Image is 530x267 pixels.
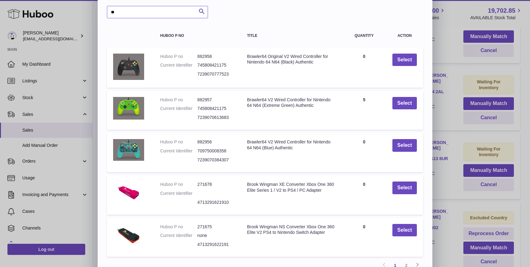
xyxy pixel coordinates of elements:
[392,224,417,237] button: Select
[197,242,235,247] dd: 4713291622191
[386,28,423,44] th: Action
[160,224,197,230] dt: Huboo P no
[160,182,197,187] dt: Huboo P no
[241,28,342,44] th: Title
[247,182,336,193] div: Brook Wingman XE Converter Xbox One 360 Elite Series 1 / V2 to PS4 / PC Adapter
[113,224,144,247] img: Brook Wingman NS Converter Xbox One 360 Elite V2 PS4 to Nintendo Switch Adapter
[160,190,197,196] dt: Current Identifier
[197,115,235,120] dd: 7239070613683
[197,233,235,239] dd: none
[160,139,197,145] dt: Huboo P no
[197,106,235,112] dd: 745808421175
[342,28,386,44] th: Quantity
[342,47,386,88] td: 0
[160,97,197,103] dt: Huboo P no
[197,224,235,230] dd: 271675
[247,224,336,236] div: Brook Wingman NS Converter Xbox One 360 Elite V2 PS4 to Nintendo Switch Adapter
[197,54,235,59] dd: 882958
[342,175,386,215] td: 0
[160,62,197,68] dt: Current Identifier
[197,182,235,187] dd: 271678
[113,139,144,161] img: Brawler64 V2 Wired Controller for Nintendo 64 N64 (Blue) Authentic
[160,233,197,239] dt: Current Identifier
[160,106,197,112] dt: Current Identifier
[197,148,235,154] dd: 709750008358
[197,139,235,145] dd: 882956
[113,182,144,204] img: Brook Wingman XE Converter Xbox One 360 Elite Series 1 / V2 to PS4 / PC Adapter
[342,133,386,172] td: 0
[247,54,336,65] div: Brawler64 Original V2 Wired Controller for Nintendo 64 N64 (Black) Authentic
[392,97,417,110] button: Select
[197,199,235,205] dd: 4713291621910
[113,54,144,80] img: Brawler64 Original V2 Wired Controller for Nintendo 64 N64 (Black) Authentic
[197,97,235,103] dd: 882957
[154,28,241,44] th: Huboo P no
[160,54,197,59] dt: Huboo P no
[247,97,336,109] div: Brawler64 V2 Wired Controller for Nintendo 64 N64 (Extreme Green) Authentic
[392,54,417,66] button: Select
[247,139,336,151] div: Brawler64 V2 Wired Controller for Nintendo 64 N64 (Blue) Authentic
[392,182,417,194] button: Select
[392,139,417,152] button: Select
[342,91,386,130] td: 5
[342,218,386,257] td: 0
[160,148,197,154] dt: Current Identifier
[197,71,235,77] dd: 7239070777523
[113,97,144,120] img: Brawler64 V2 Wired Controller for Nintendo 64 N64 (Extreme Green) Authentic
[197,62,235,68] dd: 745808421175
[197,157,235,163] dd: 7239070384307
